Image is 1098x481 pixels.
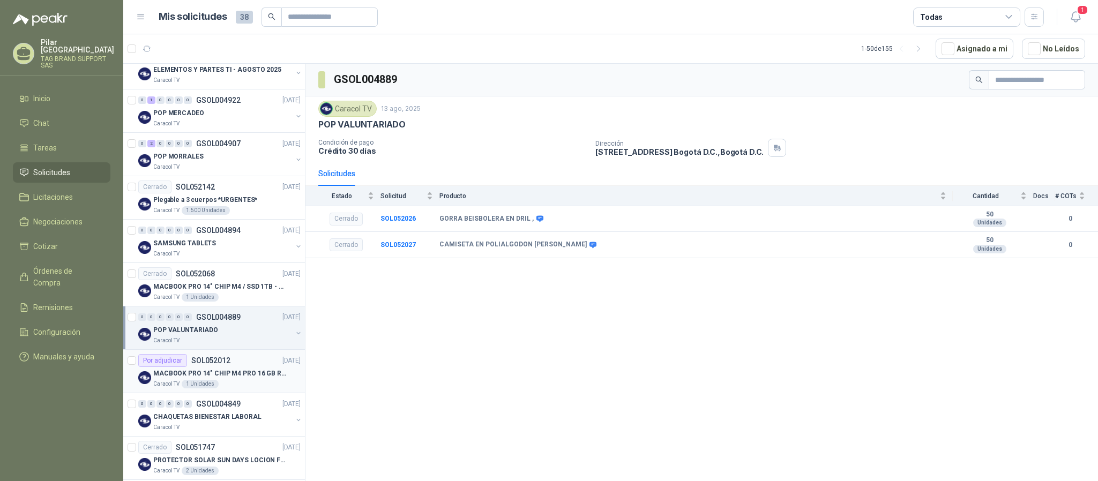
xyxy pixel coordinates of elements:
p: POP MORRALES [153,152,204,162]
a: Órdenes de Compra [13,261,110,293]
img: Company Logo [138,154,151,167]
th: Solicitud [380,186,439,206]
a: Licitaciones [13,187,110,207]
p: PROTECTOR SOLAR SUN DAYS LOCION FPS 50 CAJA X 24 UN [153,455,287,465]
a: CerradoSOL051747[DATE] Company LogoPROTECTOR SOLAR SUN DAYS LOCION FPS 50 CAJA X 24 UNCaracol TV2... [123,437,305,480]
p: Caracol TV [153,293,180,302]
span: Inicio [33,93,50,104]
div: Todas [920,11,943,23]
span: Producto [439,192,938,200]
b: 50 [953,236,1027,245]
a: SOL052026 [380,215,416,222]
span: Cotizar [33,241,58,252]
div: 0 [147,313,155,321]
div: 0 [166,140,174,147]
button: No Leídos [1022,39,1085,59]
div: 0 [138,400,146,408]
span: Chat [33,117,49,129]
span: Remisiones [33,302,73,313]
p: [DATE] [282,269,301,279]
a: Inicio [13,88,110,109]
p: [DATE] [282,312,301,322]
div: 0 [147,400,155,408]
span: Manuales y ayuda [33,351,94,363]
a: 0 2 0 0 0 0 GSOL004907[DATE] Company LogoPOP MORRALESCaracol TV [138,137,303,171]
div: 0 [175,96,183,104]
img: Company Logo [138,415,151,427]
div: 0 [175,400,183,408]
p: TAG BRAND SUPPORT SAS [41,56,114,69]
p: SOL052012 [191,357,230,364]
span: 38 [236,11,253,24]
p: GSOL004894 [196,227,241,234]
div: Unidades [973,219,1006,227]
div: Caracol TV [318,101,377,117]
p: [DATE] [282,139,301,149]
span: 1 [1077,5,1088,15]
div: 0 [175,140,183,147]
p: [DATE] [282,399,301,409]
div: 1 - 50 de 155 [861,40,927,57]
img: Company Logo [138,371,151,384]
div: Unidades [973,245,1006,253]
div: 1 Unidades [182,293,219,302]
th: # COTs [1055,186,1098,206]
p: MACBOOK PRO 14" CHIP M4 / SSD 1TB - 24 GB RAM [153,282,287,292]
p: GSOL004849 [196,400,241,408]
div: 0 [166,313,174,321]
p: Caracol TV [153,467,180,475]
p: SOL051747 [176,444,215,451]
div: 0 [166,96,174,104]
img: Company Logo [320,103,332,115]
th: Docs [1033,186,1055,206]
a: SOL052027 [380,241,416,249]
span: Estado [318,192,365,200]
p: Dirección [595,140,764,147]
p: Crédito 30 días [318,146,587,155]
div: Por adjudicar [138,354,187,367]
a: Chat [13,113,110,133]
div: 0 [138,96,146,104]
p: Caracol TV [153,119,180,128]
p: 13 ago, 2025 [381,104,421,114]
p: GSOL004889 [196,313,241,321]
a: Cotizar [13,236,110,257]
p: GSOL004922 [196,96,241,104]
b: 0 [1055,214,1085,224]
div: 0 [156,313,165,321]
a: Configuración [13,322,110,342]
a: Manuales y ayuda [13,347,110,367]
a: Por adjudicarSOL052012[DATE] Company LogoMACBOOK PRO 14" CHIP M4 PRO 16 GB RAM 1TBCaracol TV1 Uni... [123,350,305,393]
span: search [975,76,983,84]
span: Licitaciones [33,191,73,203]
p: SOL052068 [176,270,215,277]
th: Estado [305,186,380,206]
div: 0 [184,400,192,408]
a: Tareas [13,138,110,158]
b: 50 [953,211,1027,219]
p: Pilar [GEOGRAPHIC_DATA] [41,39,114,54]
div: 0 [184,313,192,321]
p: Caracol TV [153,336,180,345]
p: Condición de pago [318,139,587,146]
div: 0 [138,227,146,234]
div: 1.500 Unidades [182,206,230,215]
span: # COTs [1055,192,1077,200]
p: Caracol TV [153,250,180,258]
span: Solicitud [380,192,424,200]
img: Company Logo [138,111,151,124]
div: 2 [147,140,155,147]
div: 0 [175,313,183,321]
div: 0 [156,227,165,234]
a: CerradoSOL052068[DATE] Company LogoMACBOOK PRO 14" CHIP M4 / SSD 1TB - 24 GB RAMCaracol TV1 Unidades [123,263,305,306]
span: Tareas [33,142,57,154]
div: 1 Unidades [182,380,219,388]
b: GORRA BEISBOLERA EN DRIL , [439,215,534,223]
div: 0 [147,227,155,234]
p: Caracol TV [153,423,180,432]
p: [DATE] [282,356,301,366]
div: 0 [166,227,174,234]
button: 1 [1066,7,1085,27]
a: Negociaciones [13,212,110,232]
